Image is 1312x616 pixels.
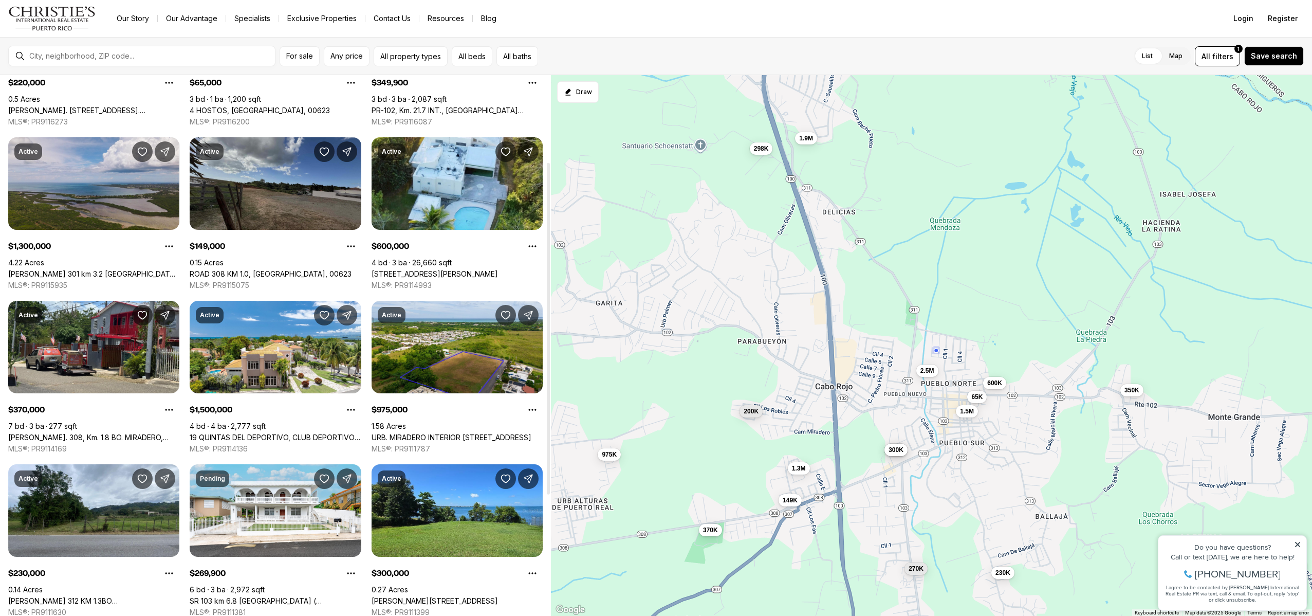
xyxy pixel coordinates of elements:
[337,468,357,489] button: Share Property
[598,448,621,460] button: 975K
[19,311,38,319] p: Active
[200,311,219,319] p: Active
[783,496,798,504] span: 149K
[200,475,225,483] p: Pending
[473,11,505,26] a: Blog
[324,46,369,66] button: Any price
[518,305,539,325] button: Share Property
[1195,46,1240,66] button: Allfilters1
[518,468,539,489] button: Share Property
[703,526,718,534] span: 370K
[1244,46,1304,66] button: Save search
[1268,14,1298,23] span: Register
[495,141,516,162] button: Save Property: 2 CALLE DE DIEGO BO PUEBLO
[779,494,802,506] button: 149K
[132,141,153,162] button: Save Property: Carr 301 km 3.2 MONTELCARLO STATE
[382,311,401,319] p: Active
[159,236,179,257] button: Property options
[200,148,219,156] p: Active
[337,305,357,325] button: Share Property
[159,563,179,584] button: Property options
[286,52,313,60] span: For sale
[341,73,361,93] button: Property options
[787,462,809,475] button: 1.3M
[791,464,805,473] span: 1.3M
[159,400,179,420] button: Property options
[904,563,928,575] button: 270K
[419,11,472,26] a: Resources
[341,236,361,257] button: Property options
[960,407,974,415] span: 1.5M
[11,33,149,40] div: Call or text [DATE], we are here to help!
[1227,8,1260,29] button: Login
[337,141,357,162] button: Share Property
[956,405,978,418] button: 1.5M
[1202,51,1210,62] span: All
[452,46,492,66] button: All beds
[372,106,543,115] a: PR-102, Km. 21.7 INT., MONTE GRANDE WARD, CABO ROJO PR, 00623
[557,81,599,103] button: Start drawing
[155,141,175,162] button: Share Property
[341,400,361,420] button: Property options
[744,407,759,415] span: 200K
[341,563,361,584] button: Property options
[190,433,361,442] a: 19 QUINTAS DEL DEPORTIVO, CLUB DEPORTIVO DEL OESTE #19, CABO ROJO PR, 00623
[226,11,279,26] a: Specialists
[8,269,179,279] a: Carr 301 km 3.2 MONTELCARLO STATE, CABO ROJO PR, 00623
[987,378,1002,387] span: 600K
[889,445,903,454] span: 300K
[920,367,934,375] span: 2.5M
[155,305,175,325] button: Share Property
[132,305,153,325] button: Save Property: Carr. 308, Km. 1.8 BO. MIRADERO, CABO ROJO
[279,11,365,26] a: Exclusive Properties
[740,405,763,418] button: 200K
[8,6,96,31] img: logo
[314,141,335,162] button: Save Property: ROAD 308 KM 1.0
[1251,52,1297,60] span: Save search
[132,468,153,489] button: Save Property: CARR 312 KM 1.3BO MONTE GRANDE SEC LA QUINCE
[158,11,226,26] a: Our Advantage
[1120,384,1143,396] button: 350K
[1212,51,1233,62] span: filters
[967,391,987,403] button: 65K
[372,433,531,442] a: URB. MIRADERO INTERIOR CALLE PLAYAS, CABO ROJO PR, 00623
[749,142,772,155] button: 298K
[522,563,543,584] button: Property options
[1233,14,1253,23] span: Login
[314,305,335,325] button: Save Property: 19 QUINTAS DEL DEPORTIVO, CLUB DEPORTIVO DEL OESTE #19
[522,73,543,93] button: Property options
[522,400,543,420] button: Property options
[1124,386,1139,394] span: 350K
[190,269,352,279] a: ROAD 308 KM 1.0, CABO ROJO PR, 00623
[795,132,817,144] button: 1.9M
[19,148,38,156] p: Active
[159,73,179,93] button: Property options
[108,11,157,26] a: Our Story
[382,475,401,483] p: Active
[916,365,938,377] button: 2.5M
[983,376,1006,389] button: 600K
[330,52,363,60] span: Any price
[495,305,516,325] button: Save Property: URB. MIRADERO INTERIOR CALLE PLAYAS
[602,450,617,458] span: 975K
[19,475,38,483] p: Active
[991,567,1014,579] button: 230K
[909,565,923,573] span: 270K
[699,524,722,536] button: 370K
[971,393,983,401] span: 65K
[372,596,498,606] a: CARR 102, CABO ROJO PR, 00623
[522,236,543,257] button: Property options
[1161,47,1191,65] label: Map
[42,48,128,59] span: [PHONE_NUMBER]
[314,468,335,489] button: Save Property: SR 103 km 6.8 LOS FAS STREET ( CALLEJON LOS FAS ) #( 4 )
[1237,45,1240,53] span: 1
[155,468,175,489] button: Share Property
[365,11,419,26] button: Contact Us
[1134,47,1161,65] label: List
[382,148,401,156] p: Active
[190,596,361,606] a: SR 103 km 6.8 LOS FAS STREET ( CALLEJON LOS FAS ) #( 4 ), CABO ROJO PR, 00623
[8,433,179,442] a: Carr. 308, Km. 1.8 BO. MIRADERO, CABO ROJO, CABO ROJO PR, 00623
[11,23,149,30] div: Do you have questions?
[518,141,539,162] button: Share Property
